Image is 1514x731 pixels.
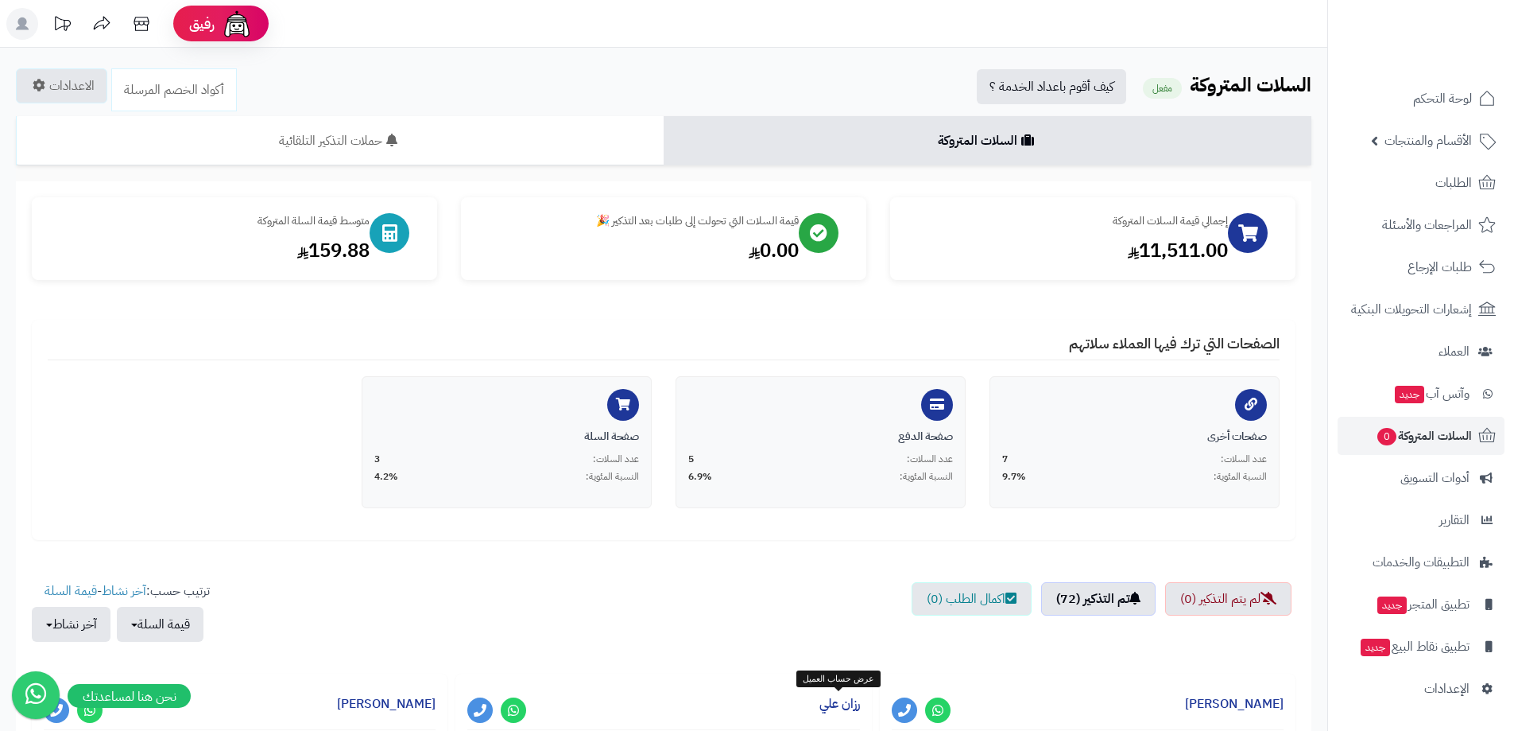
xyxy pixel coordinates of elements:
[337,694,436,714] a: [PERSON_NAME]
[1221,453,1267,466] span: عدد السلات:
[48,213,370,229] div: متوسط قيمة السلة المتروكة
[586,470,639,484] span: النسبة المئوية:
[796,671,881,688] div: عرض حساب العميل
[45,581,97,601] a: قيمة السلة
[1338,248,1504,286] a: طلبات الإرجاع
[1338,290,1504,329] a: إشعارات التحويلات البنكية
[1338,164,1504,202] a: الطلبات
[688,470,712,484] span: 6.9%
[907,453,953,466] span: عدد السلات:
[477,237,799,264] div: 0.00
[1165,582,1291,616] a: لم يتم التذكير (0)
[1338,417,1504,455] a: السلات المتروكة0
[1439,509,1469,531] span: التقارير
[1376,425,1472,447] span: السلات المتروكة
[688,453,694,466] span: 5
[1376,593,1469,616] span: تطبيق المتجر
[477,213,799,229] div: قيمة السلات التي تحولت إلى طلبات بعد التذكير 🎉
[16,68,107,103] a: الاعدادات
[1400,467,1469,489] span: أدوات التسويق
[1041,582,1156,616] a: تم التذكير (72)
[1395,386,1424,403] span: جديد
[1377,427,1397,446] span: 0
[1338,543,1504,581] a: التطبيقات والخدمات
[688,429,953,445] div: صفحة الدفع
[1338,375,1504,413] a: وآتس آبجديد
[1373,551,1469,574] span: التطبيقات والخدمات
[48,336,1280,360] h4: الصفحات التي ترك فيها العملاء سلاتهم
[48,237,370,264] div: 159.88
[1406,12,1499,45] img: logo-2.png
[900,470,953,484] span: النسبة المئوية:
[1382,214,1472,236] span: المراجعات والأسئلة
[1377,597,1407,614] span: جديد
[1361,639,1390,656] span: جديد
[593,453,639,466] span: عدد السلات:
[1002,470,1026,484] span: 9.7%
[1393,383,1469,405] span: وآتس آب
[1338,628,1504,666] a: تطبيق نقاط البيعجديد
[1214,470,1267,484] span: النسبة المئوية:
[102,581,146,601] a: آخر نشاط
[906,213,1228,229] div: إجمالي قيمة السلات المتروكة
[374,453,380,466] span: 3
[819,694,860,714] a: رزان علي
[1435,172,1472,194] span: الطلبات
[1002,453,1008,466] span: 7
[664,116,1311,165] a: السلات المتروكة
[1359,636,1469,658] span: تطبيق نقاط البيع
[374,470,398,484] span: 4.2%
[1351,298,1472,321] span: إشعارات التحويلات البنكية
[1143,78,1182,99] small: مفعل
[189,14,215,33] span: رفيق
[1413,87,1472,110] span: لوحة التحكم
[32,582,210,642] ul: ترتيب حسب: -
[1384,130,1472,152] span: الأقسام والمنتجات
[32,607,110,642] button: آخر نشاط
[1438,340,1469,363] span: العملاء
[1338,670,1504,708] a: الإعدادات
[1338,332,1504,371] a: العملاء
[906,237,1228,264] div: 11,511.00
[1338,459,1504,497] a: أدوات التسويق
[977,69,1126,104] a: كيف أقوم باعداد الخدمة ؟
[16,116,664,165] a: حملات التذكير التلقائية
[1185,694,1284,714] a: [PERSON_NAME]
[374,429,639,445] div: صفحة السلة
[117,607,203,642] button: قيمة السلة
[1338,585,1504,624] a: تطبيق المتجرجديد
[1190,71,1311,99] b: السلات المتروكة
[221,8,253,40] img: ai-face.png
[1002,429,1267,445] div: صفحات أخرى
[912,582,1032,616] a: اكمال الطلب (0)
[42,8,82,44] a: تحديثات المنصة
[1338,80,1504,118] a: لوحة التحكم
[1338,206,1504,244] a: المراجعات والأسئلة
[111,68,237,111] a: أكواد الخصم المرسلة
[1408,256,1472,278] span: طلبات الإرجاع
[1338,501,1504,539] a: التقارير
[1424,678,1469,700] span: الإعدادات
